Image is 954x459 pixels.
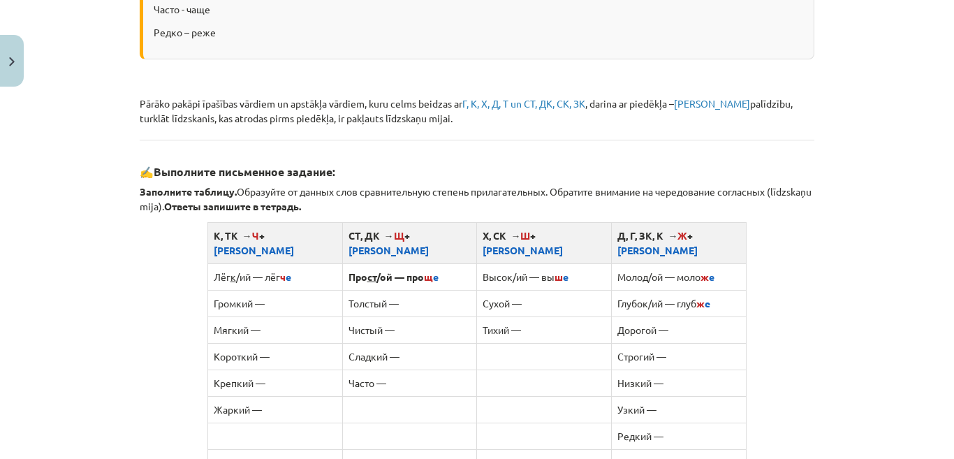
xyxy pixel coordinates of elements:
[674,97,750,110] span: [PERSON_NAME]
[140,185,237,198] b: Заполните таблицу.
[477,263,612,290] td: Высок/ий — вы
[348,244,429,256] span: [PERSON_NAME]
[709,270,714,283] span: е
[612,423,747,449] td: Редкий —
[700,270,709,283] span: ж
[154,164,335,179] strong: Выполните письменное задание:
[154,2,803,17] p: Часто - чаще
[342,222,477,263] th: СТ, ДК → +
[477,222,612,263] th: Х, СК → +
[140,96,814,126] p: Pārāko pakāpi īpašības vārdiem un apstākļa vārdiem, kuru celms beidzas ar , darina ar piedēkļa – ...
[612,316,747,343] td: Дорогой —
[677,229,687,242] span: Ж
[207,370,342,396] td: Крепкий —
[252,229,259,242] span: Ч
[520,229,530,242] span: Ш
[230,270,236,283] u: к
[612,222,747,263] th: Д, Г, ЗК, К → +
[563,270,568,283] span: е
[705,297,710,309] span: е
[617,244,698,256] span: [PERSON_NAME]
[280,270,286,283] span: ч
[394,229,404,242] span: Щ
[348,270,439,283] b: Про /ой — про
[696,297,705,309] span: ж
[342,343,477,370] td: Сладкий —
[612,263,747,290] td: Моло /ой — моло
[612,290,747,316] td: Глубок/ий — глуб
[612,370,747,396] td: Низкий —
[612,343,747,370] td: Строгий —
[207,222,342,263] th: К, ТК → +
[462,97,585,110] span: Г, К, Х, Д, Т un СТ, ДК, СК, ЗК
[214,244,294,256] span: [PERSON_NAME]
[207,316,342,343] td: Мягкий —
[643,270,648,283] u: д
[140,184,814,214] p: Образуйте от данных слов сравнительную степень прилагательных. Обратите внимание на чередование с...
[207,263,342,290] td: Лёг /ий — лёг
[164,200,301,212] strong: Ответы запишите в тетрадь.
[9,57,15,66] img: icon-close-lesson-0947bae3869378f0d4975bcd49f059093ad1ed9edebbc8119c70593378902aed.svg
[342,290,477,316] td: Толстый —
[555,270,563,283] span: ш
[477,316,612,343] td: Тихий —
[207,396,342,423] td: Жаркий —
[483,244,563,256] span: [PERSON_NAME]
[612,396,747,423] td: Узкий —
[367,270,376,283] u: ст
[477,290,612,316] td: Сухой —
[342,370,477,396] td: Часто —
[286,270,291,283] span: е
[207,343,342,370] td: Короткий —
[154,25,803,40] p: Редко – реже
[433,270,439,283] span: е
[342,316,477,343] td: Чистый —
[424,270,433,283] span: щ
[207,290,342,316] td: Громкий —
[140,154,814,180] h3: ✍️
